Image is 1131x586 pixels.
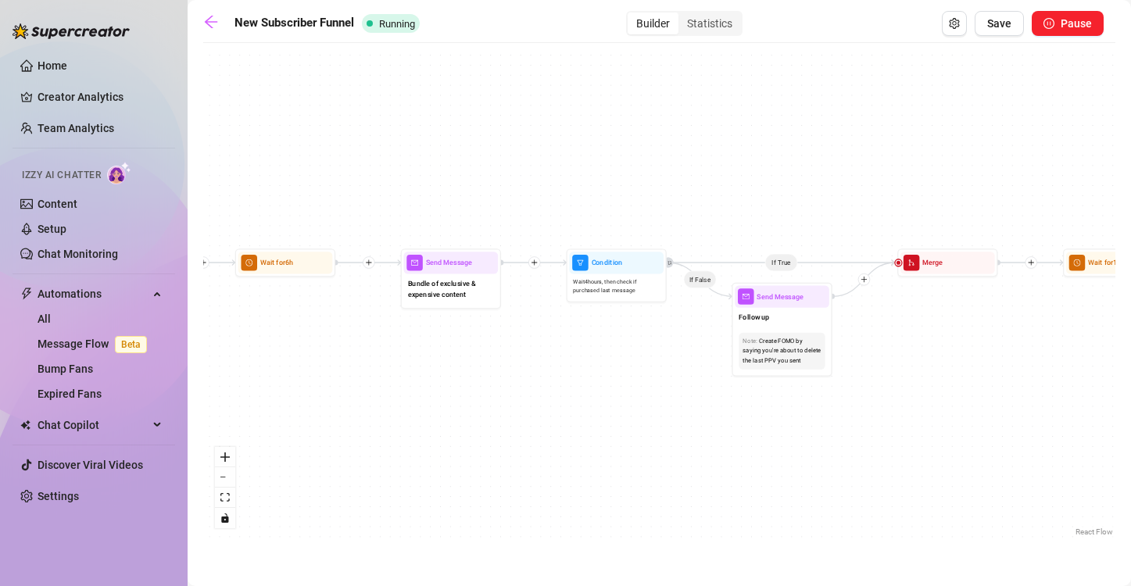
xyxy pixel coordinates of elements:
img: logo-BBDzfeDw.svg [13,23,130,39]
span: clock-circle [1069,255,1086,271]
div: segmented control [626,11,743,36]
span: plus [200,259,207,266]
div: mergeMerge [897,248,997,277]
span: clock-circle [241,255,257,271]
a: Expired Fans [38,388,102,400]
span: Beta [115,336,147,353]
img: AI Chatter [107,162,131,184]
div: Statistics [678,13,741,34]
button: fit view [215,488,235,508]
span: Save [987,17,1011,30]
div: Create FOMO by saying you're about to delete the last PPV you sent [743,337,821,365]
span: Send Message [426,257,473,268]
span: filter [572,255,589,271]
button: Pause [1032,11,1104,36]
span: Wait for 1d [1088,257,1121,268]
a: Team Analytics [38,122,114,134]
span: Izzy AI Chatter [22,168,101,183]
a: Setup [38,223,66,235]
g: Edge from 54b01fab-14c9-410c-be74-3b1cb4db055c to 9aafb535-0410-4fb8-87c2-96c586bd4e9e [668,263,733,296]
span: Condition [592,257,623,268]
a: Message FlowBeta [38,338,153,350]
span: merge [904,255,920,271]
span: Pause [1061,17,1092,30]
a: arrow-left [203,14,227,33]
span: setting [949,18,960,29]
span: thunderbolt [20,288,33,300]
span: plus [365,259,372,266]
span: arrow-left [203,14,219,30]
span: Wait for 6h [260,257,293,268]
button: toggle interactivity [215,508,235,528]
img: Chat Copilot [20,420,30,431]
div: mailSend MessageFollow upNote:Create FOMO by saying you're about to delete the last PPV you sent [732,283,832,377]
span: Send Message [757,291,804,302]
span: Wait 4 hours, then check if purchased last message [573,278,659,295]
button: Save Flow [975,11,1024,36]
strong: New Subscriber Funnel [234,16,354,30]
span: plus [861,276,868,283]
a: Discover Viral Videos [38,459,143,471]
span: plus [1028,259,1035,266]
a: React Flow attribution [1076,527,1113,536]
div: clock-circleWait for6h [235,248,335,277]
span: plus [531,259,538,266]
span: Bundle of exclusive & expensive content [408,278,494,300]
span: mail [406,255,423,271]
a: Creator Analytics [38,84,163,109]
span: Merge [922,257,943,268]
span: pause-circle [1043,18,1054,29]
span: Automations [38,281,149,306]
span: Chat Copilot [38,413,149,438]
a: Bump Fans [38,363,93,375]
a: Settings [38,490,79,502]
a: Content [38,198,77,210]
a: All [38,313,51,325]
a: Chat Monitoring [38,248,118,260]
g: Edge from 9aafb535-0410-4fb8-87c2-96c586bd4e9e to d60c7534-b652-4d17-a6bc-20377679a0ef [833,263,896,296]
button: Open Exit Rules [942,11,967,36]
span: Follow up [739,312,769,323]
div: filterConditionWait4hours, then check if purchased last message [566,248,666,302]
div: React Flow controls [215,447,235,528]
button: zoom out [215,467,235,488]
span: retweet [665,260,672,265]
a: Home [38,59,67,72]
span: Running [379,18,415,30]
button: zoom in [215,447,235,467]
div: mailSend MessageBundle of exclusive & expensive content [401,248,501,309]
iframe: Intercom live chat [1078,533,1115,570]
span: mail [738,288,754,305]
div: Builder [628,13,678,34]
